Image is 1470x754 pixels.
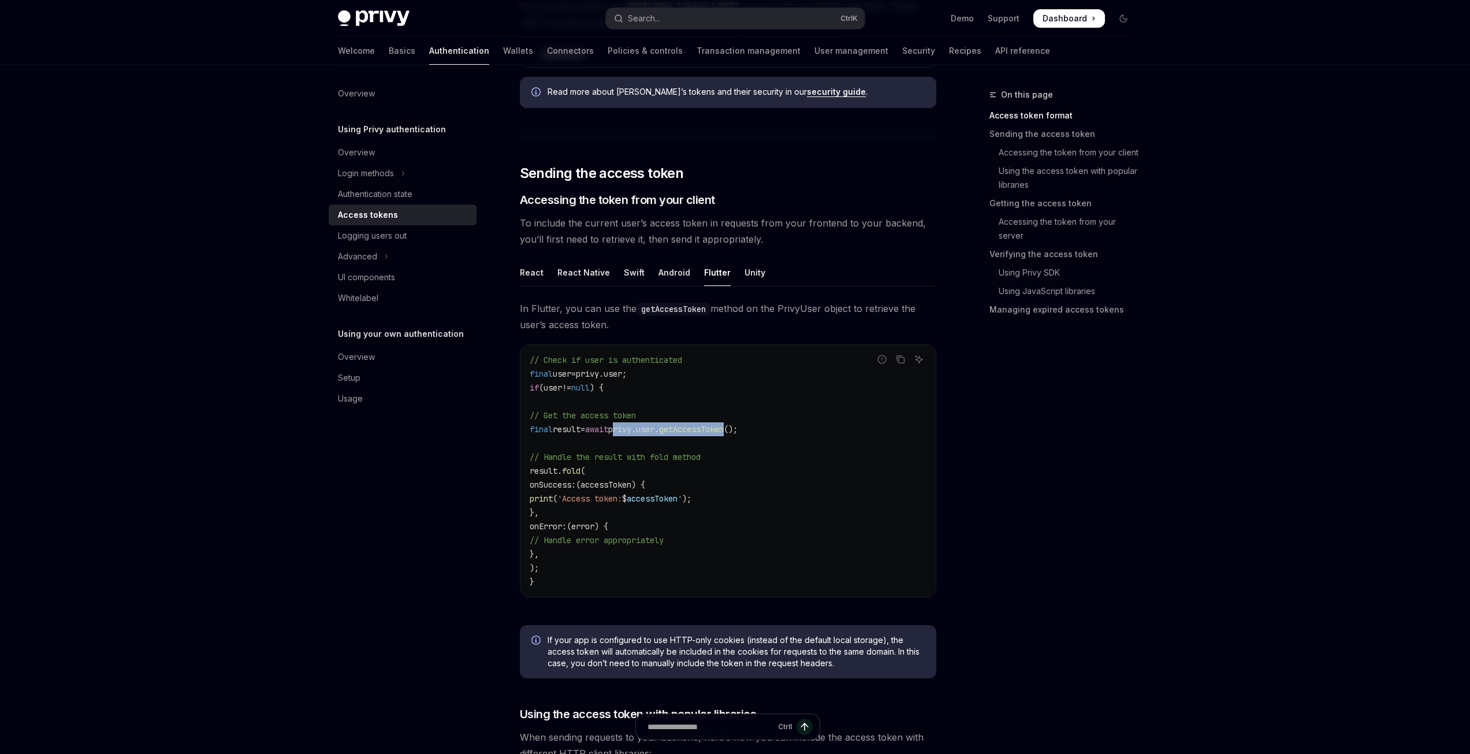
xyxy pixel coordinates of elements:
[622,493,627,504] span: $
[520,164,684,183] span: Sending the access token
[530,382,539,393] span: if
[329,367,477,388] a: Setup
[704,259,731,286] div: Flutter
[1114,9,1133,28] button: Toggle dark mode
[530,369,553,379] span: final
[531,636,543,647] svg: Info
[338,270,395,284] div: UI components
[989,300,1142,319] a: Managing expired access tokens
[530,410,636,421] span: // Get the access token
[628,12,660,25] div: Search...
[988,13,1019,24] a: Support
[608,37,683,65] a: Policies & controls
[989,106,1142,125] a: Access token format
[637,303,710,315] code: getAccessToken
[530,549,539,559] span: },
[580,424,585,434] span: =
[530,424,553,434] span: final
[659,424,724,434] span: getAccessToken
[562,382,571,393] span: !=
[530,466,562,476] span: result.
[329,288,477,309] a: Whitelabel
[530,355,682,365] span: // Check if user is authenticated
[338,371,360,385] div: Setup
[503,37,533,65] a: Wallets
[530,535,664,545] span: // Handle error appropriately
[647,714,773,740] input: Ask a question...
[338,250,377,263] div: Advanced
[338,291,378,305] div: Whitelabel
[553,424,580,434] span: result
[520,300,936,333] span: In Flutter, you can use the method on the PrivyUser object to retrieve the user’s access token.
[329,267,477,288] a: UI components
[338,229,407,243] div: Logging users out
[580,466,585,476] span: (
[338,187,412,201] div: Authentication state
[989,245,1142,263] a: Verifying the access token
[329,163,477,184] button: Toggle Login methods section
[1001,88,1053,102] span: On this page
[571,382,590,393] span: null
[530,563,539,573] span: );
[658,259,690,286] div: Android
[338,327,464,341] h5: Using your own authentication
[557,493,622,504] span: 'Access token:
[338,350,375,364] div: Overview
[874,352,890,367] button: Report incorrect code
[745,259,765,286] div: Unity
[338,208,398,222] div: Access tokens
[585,424,608,434] span: await
[576,369,627,379] span: privy.user;
[338,166,394,180] div: Login methods
[548,86,925,98] span: Read more about [PERSON_NAME]’s tokens and their security in our .
[893,352,908,367] button: Copy the contents from the code block
[530,507,539,518] span: },
[571,369,576,379] span: =
[338,10,410,27] img: dark logo
[429,37,489,65] a: Authentication
[951,13,974,24] a: Demo
[807,87,866,97] a: security guide
[530,577,534,587] span: }
[989,263,1142,282] a: Using Privy SDK
[548,634,925,669] span: If your app is configured to use HTTP-only cookies (instead of the default local storage), the ac...
[329,83,477,104] a: Overview
[520,192,715,208] span: Accessing the token from your client
[627,493,678,504] span: accessToken
[338,37,375,65] a: Welcome
[995,37,1050,65] a: API reference
[902,37,935,65] a: Security
[329,388,477,409] a: Usage
[329,205,477,225] a: Access tokens
[520,259,544,286] div: React
[678,493,682,504] span: '
[553,493,557,504] span: (
[338,122,446,136] h5: Using Privy authentication
[562,521,567,532] span: :
[520,706,757,722] span: Using the access token with popular libraries
[389,37,415,65] a: Basics
[338,146,375,159] div: Overview
[989,162,1142,194] a: Using the access token with popular libraries
[553,369,571,379] span: user
[797,719,813,735] button: Send message
[338,392,363,406] div: Usage
[530,480,571,490] span: onSuccess
[989,194,1142,213] a: Getting the access token
[814,37,888,65] a: User management
[724,424,738,434] span: ();
[329,246,477,267] button: Toggle Advanced section
[608,424,659,434] span: privy.user.
[682,493,691,504] span: );
[576,480,645,490] span: (accessToken) {
[329,184,477,205] a: Authentication state
[567,521,608,532] span: (error) {
[530,521,562,532] span: onError
[1043,13,1087,24] span: Dashboard
[571,480,576,490] span: :
[520,215,936,247] span: To include the current user’s access token in requests from your frontend to your backend, you’ll...
[1033,9,1105,28] a: Dashboard
[530,493,553,504] span: print
[557,259,610,286] div: React Native
[989,125,1142,143] a: Sending the access token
